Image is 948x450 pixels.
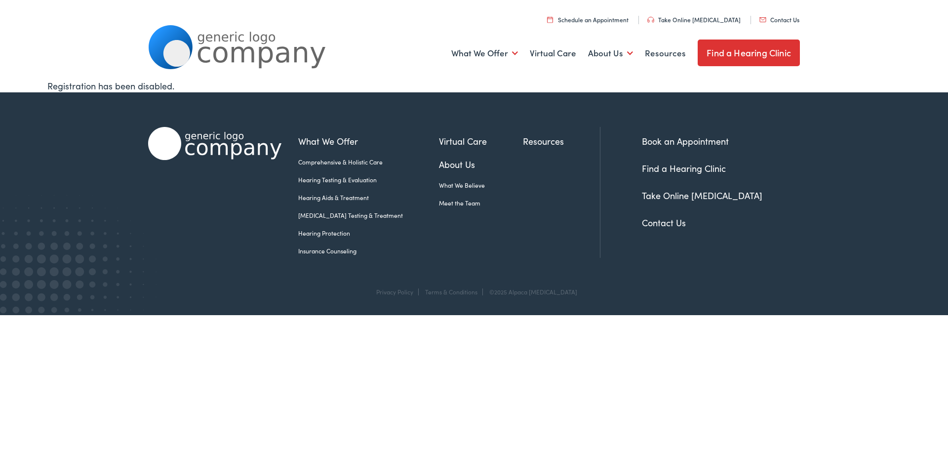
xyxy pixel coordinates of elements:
[298,211,439,220] a: [MEDICAL_DATA] Testing & Treatment
[759,17,766,22] img: utility icon
[439,134,523,148] a: Virtual Care
[588,35,633,72] a: About Us
[148,127,281,160] img: Alpaca Audiology
[298,175,439,184] a: Hearing Testing & Evaluation
[298,158,439,166] a: Comprehensive & Holistic Care
[547,15,629,24] a: Schedule an Appointment
[523,134,600,148] a: Resources
[439,158,523,171] a: About Us
[298,134,439,148] a: What We Offer
[642,135,729,147] a: Book an Appointment
[642,162,726,174] a: Find a Hearing Clinic
[759,15,799,24] a: Contact Us
[647,15,741,24] a: Take Online [MEDICAL_DATA]
[547,16,553,23] img: utility icon
[376,287,413,296] a: Privacy Policy
[642,216,686,229] a: Contact Us
[298,246,439,255] a: Insurance Counseling
[298,193,439,202] a: Hearing Aids & Treatment
[645,35,686,72] a: Resources
[439,199,523,207] a: Meet the Team
[298,229,439,238] a: Hearing Protection
[642,189,762,202] a: Take Online [MEDICAL_DATA]
[451,35,518,72] a: What We Offer
[439,181,523,190] a: What We Believe
[425,287,477,296] a: Terms & Conditions
[484,288,577,295] div: ©2025 Alpaca [MEDICAL_DATA]
[698,40,800,66] a: Find a Hearing Clinic
[647,17,654,23] img: utility icon
[47,79,901,92] div: Registration has been disabled.
[530,35,576,72] a: Virtual Care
